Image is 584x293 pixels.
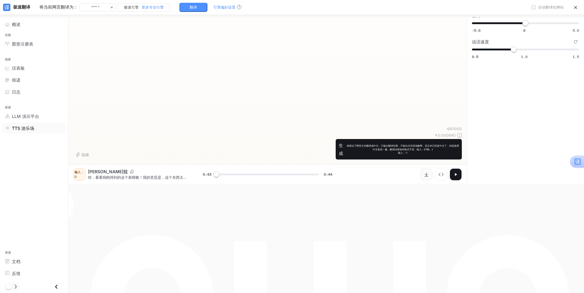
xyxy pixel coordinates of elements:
button: 下载音频 [420,168,433,181]
font: 哇，看看我刚得到的这个新蜻蜓！我的意思是，这个东西太惊艳了，我简直爱不释手。 这可能是我见过的最大一个，而且是用树脂做的。它细节非常棒，嗯……而且翅膀和身体里还有镜子。它甚至有一个小挂钩，挂在墙... [88,175,188,222]
font: 仪表板 [12,65,25,71]
font: 请将以下网页文本翻译成中文，只输出翻译结果，不输出任何其他解释，若文本已经是中文了，则直接用中文复述一遍。翻译结果保持格式不变。输入：CTRL + [347,144,459,151]
font: TTS 游乐场 [12,126,34,131]
a: TTS 游乐场 [2,123,66,134]
font: 0:44 [324,172,332,177]
font: / [452,126,453,131]
font: 日志 [12,89,20,94]
font: ￥ [434,133,438,137]
font: 5.0 [573,28,579,33]
font: 1.5 [573,54,579,59]
a: 日志 [2,86,66,97]
font: 生成 [339,143,343,156]
a: 痕迹 [2,75,66,85]
font: 概述 [12,22,20,27]
font: 0:43 [203,172,211,177]
button: 生成请将以下网页文本翻译成中文，只输出翻译结果，不输出任何其他解释，若文本已经是中文了，则直接用中文复述一遍。翻译结果保持格式不变。输入：CTRL +输入：⏎ [336,139,462,159]
a: LLM 演示平台 [2,111,66,122]
font: 输入：D [75,170,84,178]
font: 观察 [5,57,11,61]
a: 仪表板 [2,63,66,73]
font: 输入：⏎ [398,152,407,154]
font: 0.5 [472,54,478,59]
font: -5.0 [472,28,480,33]
button: 恢复默认设置 [572,38,579,45]
font: 0 [523,28,525,33]
font: LLM 演示平台 [12,114,39,119]
font: 1.0 [521,54,527,59]
font: 痕迹 [12,77,20,82]
a: 概述 [2,19,66,30]
font: 64 [447,126,452,131]
font: 实验 [5,33,11,37]
font: 说话速度 [472,39,489,44]
font: [PERSON_NAME]拉 [88,169,128,174]
button: 隐藏 [73,150,93,159]
button: 复制语音ID [128,170,136,174]
button: 检查 [435,168,447,181]
font: 探索 [5,105,11,109]
font: 1000 [453,126,462,131]
font: 0.000640 [438,133,456,137]
font: 图形注册表 [12,41,33,46]
font: 隐藏 [82,152,89,157]
a: 图形注册表 [2,38,66,49]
